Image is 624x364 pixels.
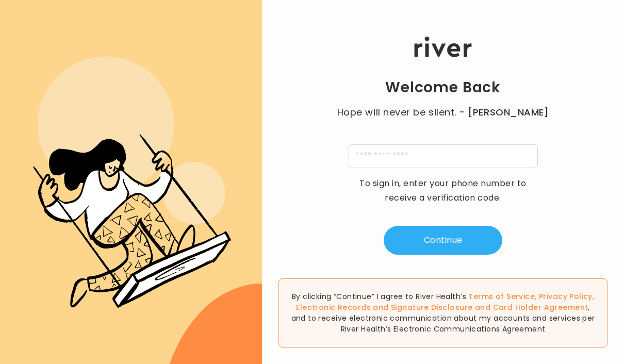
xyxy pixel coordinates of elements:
[384,226,502,255] button: Continue
[493,302,588,312] a: Card Holder Agreement
[291,302,595,334] span: , and to receive electronic communication about my accounts and services per River Health’s Elect...
[385,78,501,97] h1: Welcome Back
[459,105,549,120] span: - [PERSON_NAME]
[278,278,607,348] div: By clicking “Continue” I agree to River Health’s
[468,291,535,302] a: Terms of Service
[539,291,593,302] a: Privacy Policy
[327,105,559,120] p: Hope will never be silent.
[353,176,533,205] p: To sign in, enter your phone number to receive a verification code.
[296,302,472,312] a: Electronic Records and Signature Disclosure
[296,291,594,312] span: , , and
